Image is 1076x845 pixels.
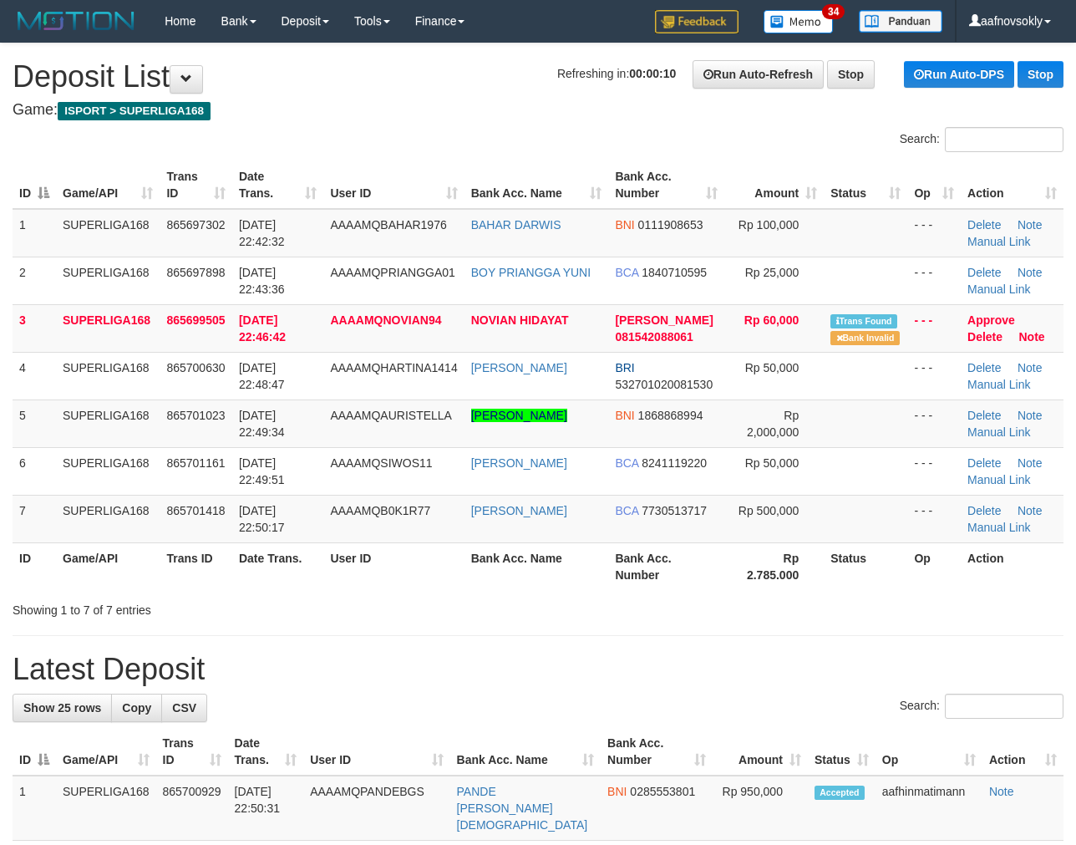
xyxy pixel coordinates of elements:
span: 865701418 [166,504,225,517]
a: Copy [111,694,162,722]
span: BNI [607,785,627,798]
td: 2 [13,257,56,304]
th: Op: activate to sort column ascending [876,728,982,776]
span: BRI [615,361,634,374]
label: Search: [900,694,1063,719]
span: Copy 1840710595 to clipboard [642,266,707,279]
a: Manual Link [967,425,1031,439]
div: Showing 1 to 7 of 7 entries [13,595,436,618]
th: Game/API [56,542,160,590]
span: Copy 0285553801 to clipboard [630,785,695,798]
td: SUPERLIGA168 [56,447,160,495]
td: 4 [13,352,56,400]
th: Game/API: activate to sort column ascending [56,728,156,776]
span: BNI [615,218,634,232]
h4: Game: [13,102,1063,119]
span: AAAAMQNOVIAN94 [330,313,441,327]
th: Bank Acc. Name: activate to sort column ascending [450,728,601,776]
td: SUPERLIGA168 [56,495,160,542]
a: Note [1018,266,1043,279]
a: PANDE [PERSON_NAME][DEMOGRAPHIC_DATA] [457,785,588,832]
a: Run Auto-DPS [904,61,1014,88]
th: Op [907,542,961,590]
input: Search: [945,694,1063,719]
span: Copy 8241119220 to clipboard [642,456,707,470]
th: ID: activate to sort column descending [13,728,56,776]
td: 5 [13,400,56,447]
a: [PERSON_NAME] [471,409,567,422]
th: Date Trans. [232,542,323,590]
span: Rp 2,000,000 [747,409,799,439]
span: [DATE] 22:50:17 [239,504,285,534]
span: [DATE] 22:46:42 [239,313,286,344]
span: Copy 0111908653 to clipboard [638,218,703,232]
td: 7 [13,495,56,542]
td: - - - [907,495,961,542]
th: Status: activate to sort column ascending [808,728,876,776]
td: aafhinmatimann [876,776,982,841]
th: Op: activate to sort column ascending [907,161,961,209]
a: Manual Link [967,283,1031,296]
td: AAAAMQPANDEBGS [303,776,449,841]
input: Search: [945,127,1063,152]
th: ID [13,542,56,590]
span: ISPORT > SUPERLIGA168 [58,102,211,120]
a: Stop [1018,61,1063,88]
span: Rp 100,000 [738,218,799,232]
span: 865697898 [166,266,225,279]
th: Status: activate to sort column ascending [824,161,907,209]
a: Note [1019,330,1045,344]
th: Trans ID [160,542,232,590]
span: 865699505 [166,313,225,327]
span: Rp 25,000 [745,266,799,279]
a: Approve [967,313,1015,327]
a: Manual Link [967,235,1031,248]
td: - - - [907,352,961,400]
span: Copy 1868868994 to clipboard [638,409,703,422]
a: Note [989,785,1014,798]
a: Note [1018,361,1043,374]
span: AAAAMQSIWOS11 [330,456,432,470]
a: Manual Link [967,521,1031,534]
td: SUPERLIGA168 [56,776,156,841]
td: [DATE] 22:50:31 [228,776,304,841]
span: Accepted [815,786,865,800]
th: Bank Acc. Name [464,542,609,590]
th: Rp 2.785.000 [724,542,824,590]
span: [DATE] 22:48:47 [239,361,285,391]
td: - - - [907,447,961,495]
a: Delete [967,266,1001,279]
a: Stop [827,60,875,89]
a: Delete [967,361,1001,374]
th: Action: activate to sort column ascending [961,161,1063,209]
td: SUPERLIGA168 [56,257,160,304]
a: [PERSON_NAME] [471,504,567,517]
td: SUPERLIGA168 [56,304,160,352]
td: SUPERLIGA168 [56,352,160,400]
span: 865697302 [166,218,225,232]
span: AAAAMQHARTINA1414 [330,361,457,374]
img: Feedback.jpg [655,10,738,33]
th: User ID: activate to sort column ascending [323,161,464,209]
span: Copy 081542088061 to clipboard [615,330,693,344]
span: Show 25 rows [23,701,101,715]
span: [PERSON_NAME] [615,313,713,327]
td: SUPERLIGA168 [56,400,160,447]
span: CSV [172,701,196,715]
td: 6 [13,447,56,495]
th: Date Trans.: activate to sort column ascending [232,161,323,209]
th: Status [824,542,907,590]
a: Delete [967,456,1001,470]
a: [PERSON_NAME] [471,456,567,470]
span: Rp 50,000 [745,456,799,470]
span: AAAAMQPRIANGGA01 [330,266,454,279]
a: Delete [967,504,1001,517]
span: 865700630 [166,361,225,374]
span: Copy 7730513717 to clipboard [642,504,707,517]
span: Rp 60,000 [744,313,799,327]
span: 865701023 [166,409,225,422]
span: [DATE] 22:49:51 [239,456,285,486]
td: SUPERLIGA168 [56,209,160,257]
th: ID: activate to sort column descending [13,161,56,209]
span: 34 [822,4,845,19]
